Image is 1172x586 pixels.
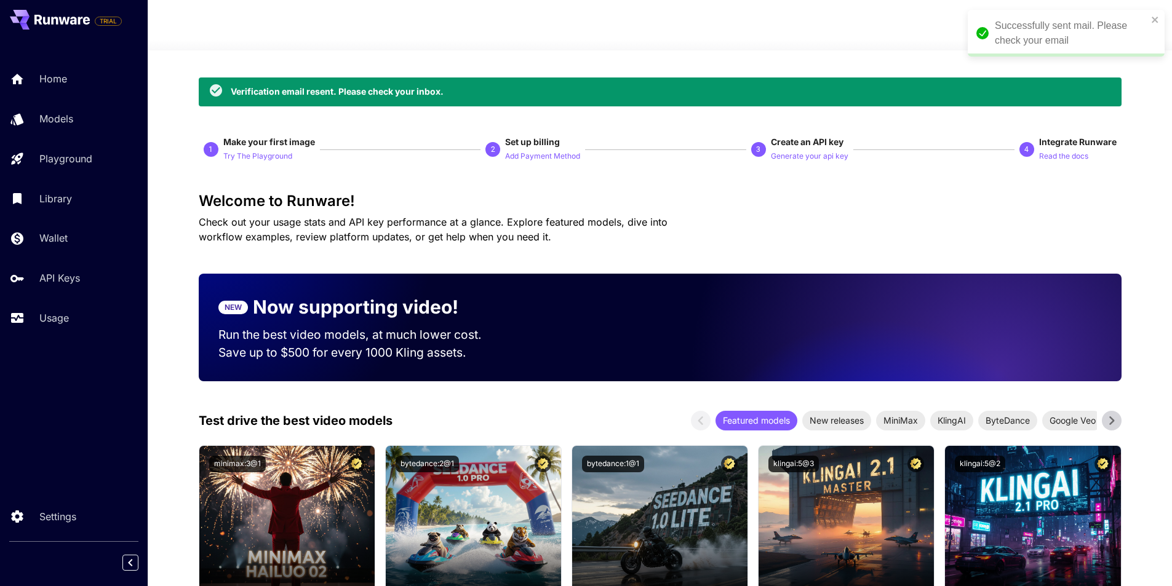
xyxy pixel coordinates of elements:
[396,456,459,472] button: bytedance:2@1
[802,414,871,427] span: New releases
[907,456,924,472] button: Certified Model – Vetted for best performance and includes a commercial license.
[95,14,122,28] span: Add your payment card to enable full platform functionality.
[756,144,760,155] p: 3
[491,144,495,155] p: 2
[978,411,1037,430] div: ByteDance
[771,151,848,162] p: Generate your api key
[218,326,505,344] p: Run the best video models, at much lower cost.
[1042,414,1103,427] span: Google Veo
[209,456,266,472] button: minimax:3@1
[505,151,580,162] p: Add Payment Method
[716,414,797,427] span: Featured models
[802,411,871,430] div: New releases
[582,456,644,472] button: bytedance:1@1
[39,111,73,126] p: Models
[218,344,505,362] p: Save up to $500 for every 1000 Kling assets.
[978,414,1037,427] span: ByteDance
[1024,144,1029,155] p: 4
[1039,148,1088,163] button: Read the docs
[348,456,365,472] button: Certified Model – Vetted for best performance and includes a commercial license.
[876,414,925,427] span: MiniMax
[930,414,973,427] span: KlingAI
[223,137,315,147] span: Make your first image
[39,311,69,325] p: Usage
[199,216,668,243] span: Check out your usage stats and API key performance at a glance. Explore featured models, dive int...
[995,18,1147,48] div: Successfully sent mail. Please check your email
[39,71,67,86] p: Home
[132,552,148,574] div: Collapse sidebar
[721,456,738,472] button: Certified Model – Vetted for best performance and includes a commercial license.
[209,144,213,155] p: 1
[505,137,560,147] span: Set up billing
[223,151,292,162] p: Try The Playground
[1039,151,1088,162] p: Read the docs
[1042,411,1103,430] div: Google Veo
[199,192,1122,210] h3: Welcome to Runware!
[716,411,797,430] div: Featured models
[122,555,138,571] button: Collapse sidebar
[225,302,242,313] p: NEW
[39,271,80,285] p: API Keys
[39,191,72,206] p: Library
[1094,456,1111,472] button: Certified Model – Vetted for best performance and includes a commercial license.
[231,85,444,98] div: Verification email resent. Please check your inbox.
[1151,15,1160,25] button: close
[39,231,68,245] p: Wallet
[768,456,819,472] button: klingai:5@3
[253,293,458,321] p: Now supporting video!
[535,456,551,472] button: Certified Model – Vetted for best performance and includes a commercial license.
[505,148,580,163] button: Add Payment Method
[39,151,92,166] p: Playground
[930,411,973,430] div: KlingAI
[955,456,1005,472] button: klingai:5@2
[39,509,76,524] p: Settings
[1039,137,1117,147] span: Integrate Runware
[223,148,292,163] button: Try The Playground
[876,411,925,430] div: MiniMax
[95,17,121,26] span: TRIAL
[771,148,848,163] button: Generate your api key
[771,137,843,147] span: Create an API key
[199,411,393,430] p: Test drive the best video models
